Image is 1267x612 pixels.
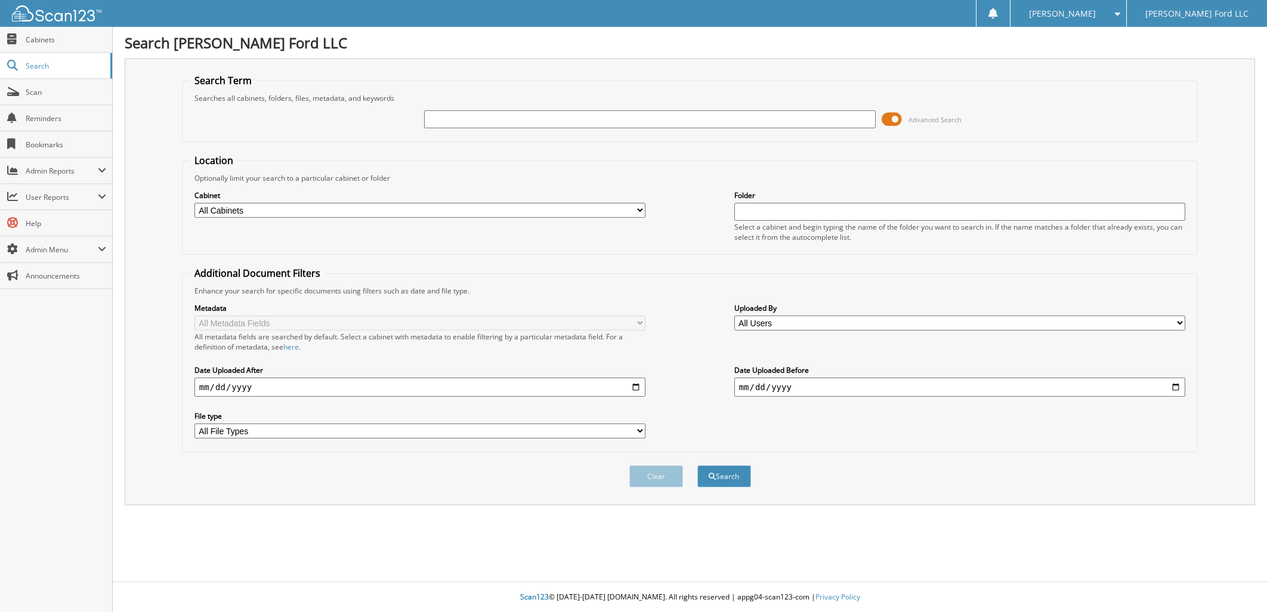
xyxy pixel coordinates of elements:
span: Scan [26,87,106,97]
span: Help [26,218,106,228]
legend: Additional Document Filters [188,267,326,280]
legend: Search Term [188,74,258,87]
label: Uploaded By [734,303,1186,313]
span: Bookmarks [26,140,106,150]
span: User Reports [26,192,98,202]
input: end [734,378,1186,397]
iframe: Chat Widget [1207,555,1267,612]
span: [PERSON_NAME] Ford LLC [1145,10,1249,17]
label: Date Uploaded Before [734,365,1186,375]
div: Searches all cabinets, folders, files, metadata, and keywords [188,93,1192,103]
input: start [194,378,646,397]
label: Cabinet [194,190,646,200]
legend: Location [188,154,239,167]
img: scan123-logo-white.svg [12,5,101,21]
span: Reminders [26,113,106,123]
label: Metadata [194,303,646,313]
h1: Search [PERSON_NAME] Ford LLC [125,33,1255,52]
label: File type [194,411,646,421]
a: Privacy Policy [815,592,860,602]
span: Admin Menu [26,245,98,255]
button: Search [697,465,751,487]
span: Announcements [26,271,106,281]
span: Advanced Search [908,115,962,124]
div: All metadata fields are searched by default. Select a cabinet with metadata to enable filtering b... [194,332,646,352]
label: Date Uploaded After [194,365,646,375]
span: Search [26,61,104,71]
div: Enhance your search for specific documents using filters such as date and file type. [188,286,1192,296]
button: Clear [629,465,683,487]
span: [PERSON_NAME] [1029,10,1096,17]
span: Admin Reports [26,166,98,176]
a: here [283,342,299,352]
span: Scan123 [520,592,549,602]
div: © [DATE]-[DATE] [DOMAIN_NAME]. All rights reserved | appg04-scan123-com | [113,583,1267,612]
label: Folder [734,190,1186,200]
div: Optionally limit your search to a particular cabinet or folder [188,173,1192,183]
span: Cabinets [26,35,106,45]
div: Select a cabinet and begin typing the name of the folder you want to search in. If the name match... [734,222,1186,242]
